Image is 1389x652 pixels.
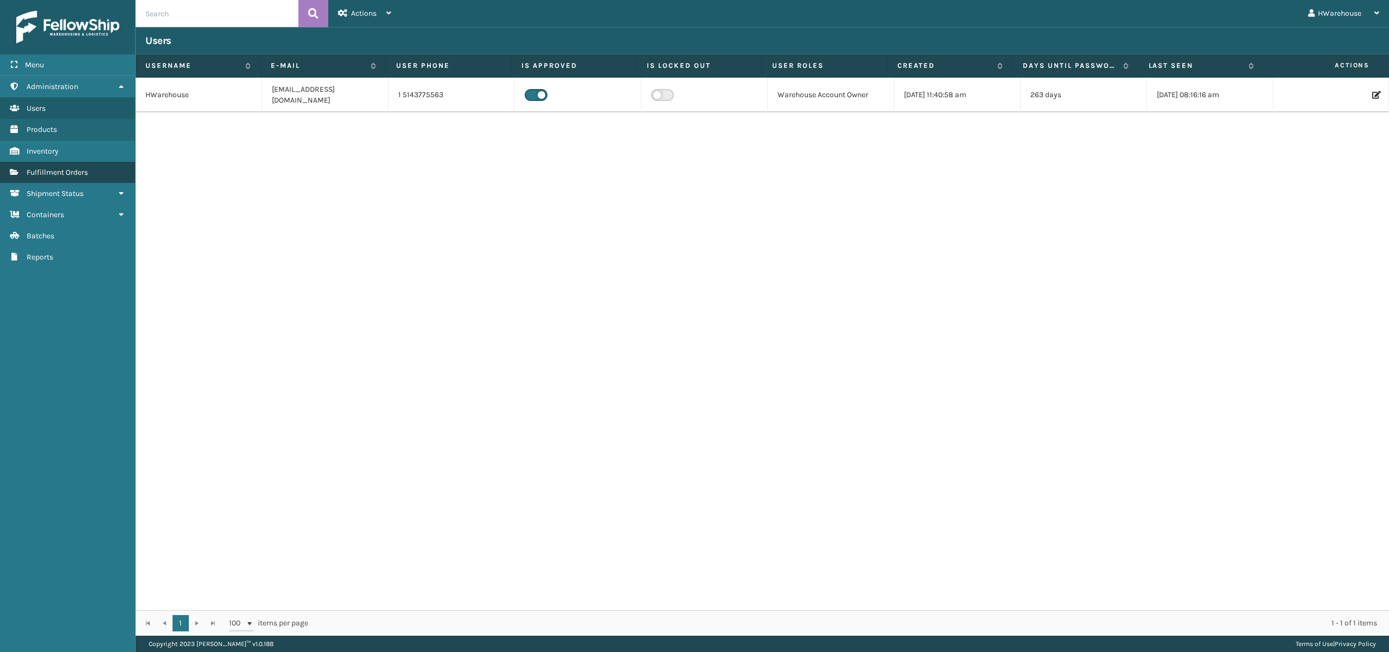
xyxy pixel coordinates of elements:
span: 100 [229,618,245,629]
span: Containers [27,210,64,219]
a: 1 [173,615,189,631]
label: Days until password expires [1023,61,1117,71]
span: Actions [351,9,377,18]
span: Inventory [27,147,59,156]
label: Created [897,61,992,71]
td: [EMAIL_ADDRESS][DOMAIN_NAME] [262,78,388,112]
span: Reports [27,252,53,262]
td: [DATE] 11:40:58 am [894,78,1021,112]
h3: Users [145,34,171,47]
td: HWarehouse [136,78,262,112]
span: Shipment Status [27,189,84,198]
label: Is Locked Out [647,61,752,71]
label: Username [145,61,240,71]
div: 1 - 1 of 1 items [323,618,1377,629]
label: Is Approved [521,61,627,71]
td: 263 days [1021,78,1147,112]
td: 1 5143775563 [388,78,515,112]
div: | [1296,636,1376,652]
span: Fulfillment Orders [27,168,88,177]
span: Administration [27,82,78,91]
span: Users [27,104,46,113]
label: E-mail [271,61,365,71]
td: Warehouse Account Owner [768,78,894,112]
a: Privacy Policy [1335,640,1376,648]
label: User Roles [772,61,877,71]
span: Batches [27,231,54,240]
p: Copyright 2023 [PERSON_NAME]™ v 1.0.188 [149,636,273,652]
span: items per page [229,615,308,631]
label: User phone [396,61,501,71]
img: logo [16,11,119,43]
span: Menu [25,60,44,69]
span: Actions [1267,56,1376,74]
i: Edit [1372,91,1379,99]
label: Last Seen [1149,61,1243,71]
span: Products [27,125,57,134]
a: Terms of Use [1296,640,1333,648]
td: [DATE] 08:16:16 am [1147,78,1273,112]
